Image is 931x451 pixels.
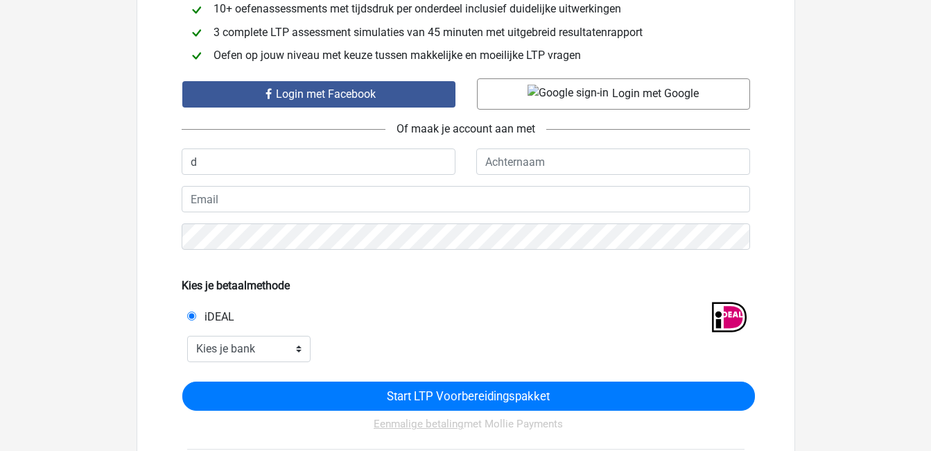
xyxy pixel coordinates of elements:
[182,411,755,449] div: met Mollie Payments
[208,49,586,62] span: Oefen op jouw niveau met keuze tussen makkelijke en moeilijke LTP vragen
[477,78,750,110] a: Login met Google
[182,186,750,212] input: Email
[182,382,755,411] input: Start LTP Voorbereidingspakket
[182,148,455,175] input: Voornaam
[188,1,205,19] img: checkmark
[476,148,750,175] input: Achternaam
[528,85,609,101] img: Google sign-in
[188,24,205,42] img: checkmark
[208,26,648,39] span: 3 complete LTP assessment simulaties van 45 minuten met uitgebreid resultatenrapport
[199,310,234,323] span: iDEAL
[374,418,464,430] u: Eenmalige betaling
[182,81,455,108] a: Login met Facebook
[188,47,205,65] img: checkmark
[182,110,750,148] div: Of maak je account aan met
[208,2,627,15] span: 10+ oefenassessments met tijdsdruk per onderdeel inclusief duidelijke uitwerkingen
[182,279,290,292] b: Kies je betaalmethode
